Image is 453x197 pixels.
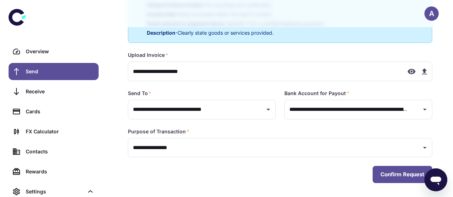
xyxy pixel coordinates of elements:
div: Send [26,68,94,75]
button: Open [420,104,430,114]
label: Send To [128,90,151,97]
div: Overview [26,48,94,55]
a: Contacts [9,143,99,160]
iframe: Button to launch messaging window [424,168,447,191]
a: Overview [9,43,99,60]
div: Settings [26,188,84,196]
a: FX Calculator [9,123,99,140]
a: Cards [9,103,99,120]
button: Open [420,143,430,153]
label: Purpose of Transaction [128,128,189,135]
div: Contacts [26,148,94,156]
button: Open [263,104,273,114]
label: Upload Invoice [128,51,168,59]
a: Send [9,63,99,80]
div: Rewards [26,168,94,176]
button: A [424,6,439,21]
label: Bank Account for Payout [284,90,349,97]
button: Confirm Request [373,166,432,183]
div: FX Calculator [26,128,94,136]
a: Receive [9,83,99,100]
div: Cards [26,108,94,115]
a: Rewards [9,163,99,180]
span: Description [147,30,175,36]
p: - Clearly state goods or services provided. [147,29,393,37]
div: Receive [26,88,94,95]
